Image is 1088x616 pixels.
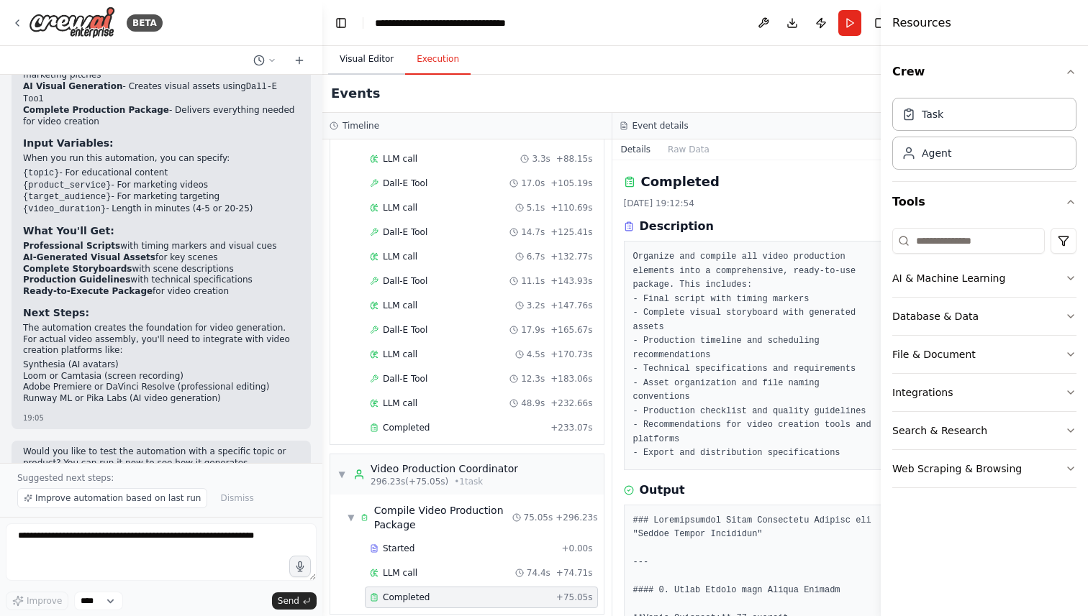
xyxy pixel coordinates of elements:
li: - Delivers everything needed for video creation [23,105,299,127]
li: with scene descriptions [23,264,299,275]
strong: Input Variables: [23,137,114,149]
h2: Events [331,83,380,104]
div: 19:05 [23,413,299,423]
code: {topic} [23,168,59,178]
li: for video creation [23,286,299,298]
span: Dismiss [220,492,253,504]
div: Video Production Coordinator [371,461,518,476]
span: 17.0s [521,178,545,189]
button: Crew [892,52,1076,92]
h4: Resources [892,14,951,32]
li: - For marketing videos [23,180,299,192]
span: LLM call [383,397,417,409]
button: Improve automation based on last run [17,488,207,508]
span: LLM call [383,153,417,165]
span: Started [383,543,414,554]
div: Crew [892,92,1076,181]
strong: Ready-to-Execute Package [23,286,153,296]
div: Database & Data [892,309,979,323]
div: Web Scraping & Browsing [892,461,1022,476]
span: + 143.93s [550,275,592,287]
strong: AI-Generated Visual Assets [23,252,155,262]
div: Search & Research [892,423,987,438]
code: Dall-E Tool [23,82,277,104]
code: {video_duration} [23,204,106,214]
span: 4.5s [527,349,545,360]
li: - Length in minutes (4-5 or 20-25) [23,203,299,216]
p: Would you like to test the automation with a specific topic or product? You can run it now to see... [23,446,299,480]
p: Suggested next steps: [17,472,305,484]
button: Hide right sidebar [870,13,890,33]
li: - For marketing targeting [23,191,299,203]
strong: Next Steps: [23,307,89,318]
li: for key scenes [23,252,299,264]
img: Logo [29,6,115,39]
button: Send [272,592,317,610]
pre: Organize and compile all video production elements into a comprehensive, ready-to-use package. Th... [633,250,881,461]
span: + 296.23s [556,512,597,523]
span: 296.23s (+75.05s) [371,476,448,487]
li: Adobe Premiere or DaVinci Resolve (professional editing) [23,382,299,393]
button: Dismiss [213,488,260,508]
span: 74.4s [527,567,550,579]
span: Dall-E Tool [383,226,427,238]
span: Completed [383,592,430,603]
h2: Completed [641,172,720,192]
span: + 165.67s [550,324,592,336]
button: Database & Data [892,298,1076,335]
strong: What You'll Get: [23,225,114,236]
nav: breadcrumb [375,16,537,30]
div: Compile Video Production Package [374,503,512,532]
div: Integrations [892,385,953,400]
span: 48.9s [521,397,545,409]
span: + 125.41s [550,226,592,238]
span: Dall-E Tool [383,275,427,287]
span: 3.2s [527,300,545,311]
span: + 75.05s [556,592,593,603]
strong: Professional Scripts [23,241,120,251]
strong: Complete Production Package [23,105,169,115]
span: 17.9s [521,324,545,336]
h3: Event details [633,120,689,132]
span: + 132.77s [550,251,592,262]
span: + 232.66s [550,397,592,409]
span: 75.05s [524,512,553,523]
button: Hide left sidebar [331,13,351,33]
button: Search & Research [892,412,1076,449]
button: Improve [6,592,68,610]
span: ▼ [337,469,346,480]
button: Raw Data [659,139,718,160]
button: AI & Machine Learning [892,259,1076,297]
li: Synthesia (AI avatars) [23,359,299,371]
span: Improve automation based on last run [35,492,201,504]
div: Tools [892,222,1076,500]
span: Send [278,595,299,607]
button: Integrations [892,374,1076,411]
span: ▼ [348,512,355,523]
span: + 110.69s [550,202,592,213]
span: + 233.07s [550,422,592,433]
p: The automation creates the foundation for video generation. For actual video assembly, you'll nee... [23,323,299,357]
span: 5.1s [527,202,545,213]
span: + 0.00s [561,543,592,554]
span: + 183.06s [550,373,592,385]
li: - For educational content [23,167,299,180]
h3: Output [640,482,685,499]
span: 14.7s [521,226,545,238]
li: Runway ML or Pika Labs (AI video generation) [23,393,299,405]
span: + 88.15s [556,153,593,165]
strong: AI Visual Generation [23,81,123,91]
span: LLM call [383,567,417,579]
div: [DATE] 19:12:54 [624,198,891,209]
li: with timing markers and visual cues [23,241,299,252]
button: Visual Editor [328,45,405,75]
span: LLM call [383,349,417,360]
button: Start a new chat [288,52,311,69]
div: Agent [922,146,951,160]
button: Tools [892,182,1076,222]
button: Switch to previous chat [248,52,282,69]
h3: Timeline [343,120,379,132]
span: 12.3s [521,373,545,385]
span: • 1 task [454,476,483,487]
span: LLM call [383,251,417,262]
